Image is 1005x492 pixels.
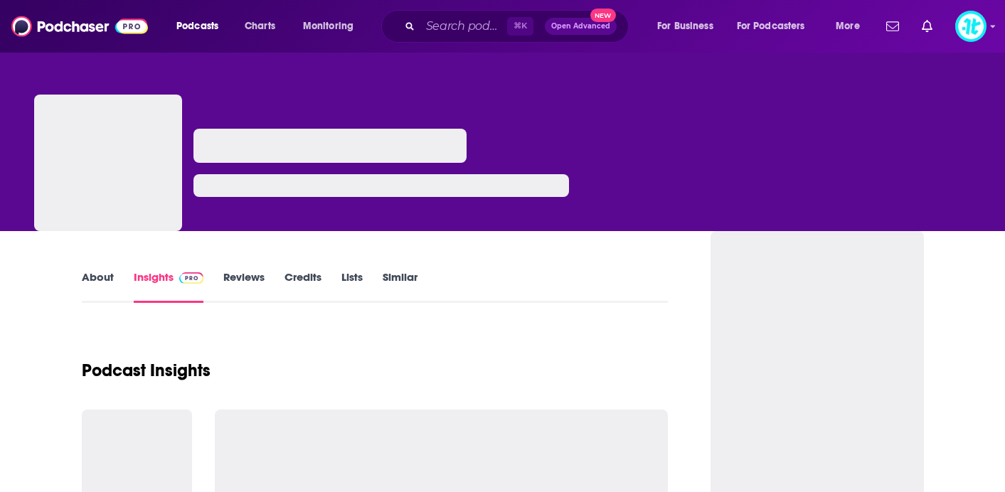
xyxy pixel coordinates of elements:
[395,10,642,43] div: Search podcasts, credits, & more...
[235,15,284,38] a: Charts
[551,23,610,30] span: Open Advanced
[728,15,826,38] button: open menu
[955,11,987,42] button: Show profile menu
[82,360,211,381] h1: Podcast Insights
[293,15,372,38] button: open menu
[285,270,321,303] a: Credits
[82,270,114,303] a: About
[881,14,905,38] a: Show notifications dropdown
[341,270,363,303] a: Lists
[737,16,805,36] span: For Podcasters
[11,13,148,40] img: Podchaser - Follow, Share and Rate Podcasts
[383,270,418,303] a: Similar
[166,15,237,38] button: open menu
[916,14,938,38] a: Show notifications dropdown
[826,15,878,38] button: open menu
[420,15,507,38] input: Search podcasts, credits, & more...
[245,16,275,36] span: Charts
[303,16,353,36] span: Monitoring
[955,11,987,42] img: User Profile
[657,16,713,36] span: For Business
[955,11,987,42] span: Logged in as ImpactTheory
[590,9,616,22] span: New
[507,17,533,36] span: ⌘ K
[836,16,860,36] span: More
[545,18,617,35] button: Open AdvancedNew
[134,270,204,303] a: InsightsPodchaser Pro
[223,270,265,303] a: Reviews
[179,272,204,284] img: Podchaser Pro
[176,16,218,36] span: Podcasts
[647,15,731,38] button: open menu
